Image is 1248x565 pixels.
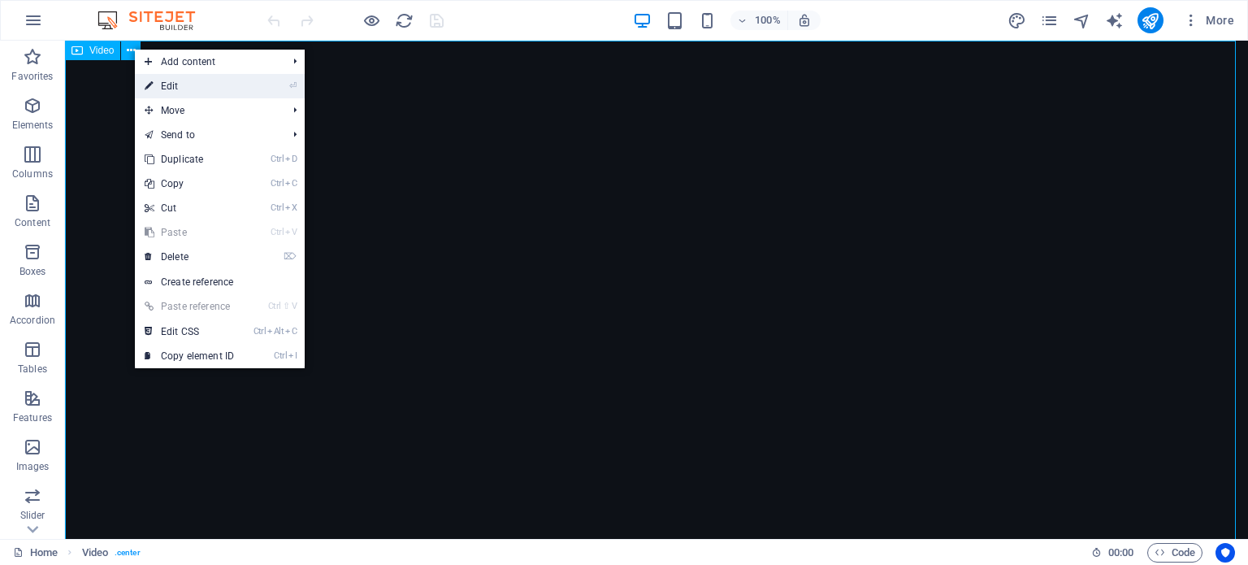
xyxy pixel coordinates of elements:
[115,543,141,563] span: . center
[1176,7,1241,33] button: More
[292,301,297,311] i: V
[15,216,50,229] p: Content
[135,344,244,368] a: CtrlICopy element ID
[135,270,305,294] a: Create reference
[13,543,58,563] a: Click to cancel selection. Double-click to open Pages
[11,70,53,83] p: Favorites
[285,178,297,189] i: C
[135,123,280,147] a: Send to
[82,543,141,563] nav: breadcrumb
[1141,11,1159,30] i: Publish
[285,227,297,237] i: V
[135,294,244,319] a: Ctrl⇧VPaste reference
[135,245,244,269] a: ⌦Delete
[285,326,297,337] i: C
[1072,11,1091,30] i: Navigator
[13,411,52,424] p: Features
[89,46,114,55] span: Video
[283,301,290,311] i: ⇧
[19,265,46,278] p: Boxes
[1040,11,1059,30] button: pages
[271,154,284,164] i: Ctrl
[730,11,788,30] button: 100%
[135,319,244,344] a: CtrlAltCEdit CSS
[93,11,215,30] img: Editor Logo
[1215,543,1235,563] button: Usercentrics
[20,509,45,522] p: Slider
[253,326,266,337] i: Ctrl
[1007,11,1027,30] button: design
[82,543,108,563] span: Click to select. Double-click to edit
[289,80,297,91] i: ⏎
[797,13,812,28] i: On resize automatically adjust zoom level to fit chosen device.
[288,350,297,361] i: I
[12,119,54,132] p: Elements
[284,251,297,262] i: ⌦
[755,11,781,30] h6: 100%
[135,50,280,74] span: Add content
[285,154,297,164] i: D
[285,202,297,213] i: X
[394,11,414,30] button: reload
[135,172,244,196] a: CtrlCCopy
[271,227,284,237] i: Ctrl
[1091,543,1134,563] h6: Session time
[16,460,50,473] p: Images
[1120,546,1122,558] span: :
[1137,7,1163,33] button: publish
[135,74,244,98] a: ⏎Edit
[395,11,414,30] i: Reload page
[10,314,55,327] p: Accordion
[1147,543,1202,563] button: Code
[135,147,244,172] a: CtrlDDuplicate
[18,363,47,376] p: Tables
[135,220,244,245] a: CtrlVPaste
[1108,543,1133,563] span: 00 00
[362,11,381,30] button: Click here to leave preview mode and continue editing
[271,178,284,189] i: Ctrl
[267,326,284,337] i: Alt
[268,301,281,311] i: Ctrl
[274,350,287,361] i: Ctrl
[1007,11,1026,30] i: Design (Ctrl+Alt+Y)
[1105,11,1124,30] i: AI Writer
[135,98,280,123] span: Move
[1155,543,1195,563] span: Code
[271,202,284,213] i: Ctrl
[1105,11,1124,30] button: text_generator
[1072,11,1092,30] button: navigator
[135,196,244,220] a: CtrlXCut
[1183,12,1234,28] span: More
[12,167,53,180] p: Columns
[1040,11,1059,30] i: Pages (Ctrl+Alt+S)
